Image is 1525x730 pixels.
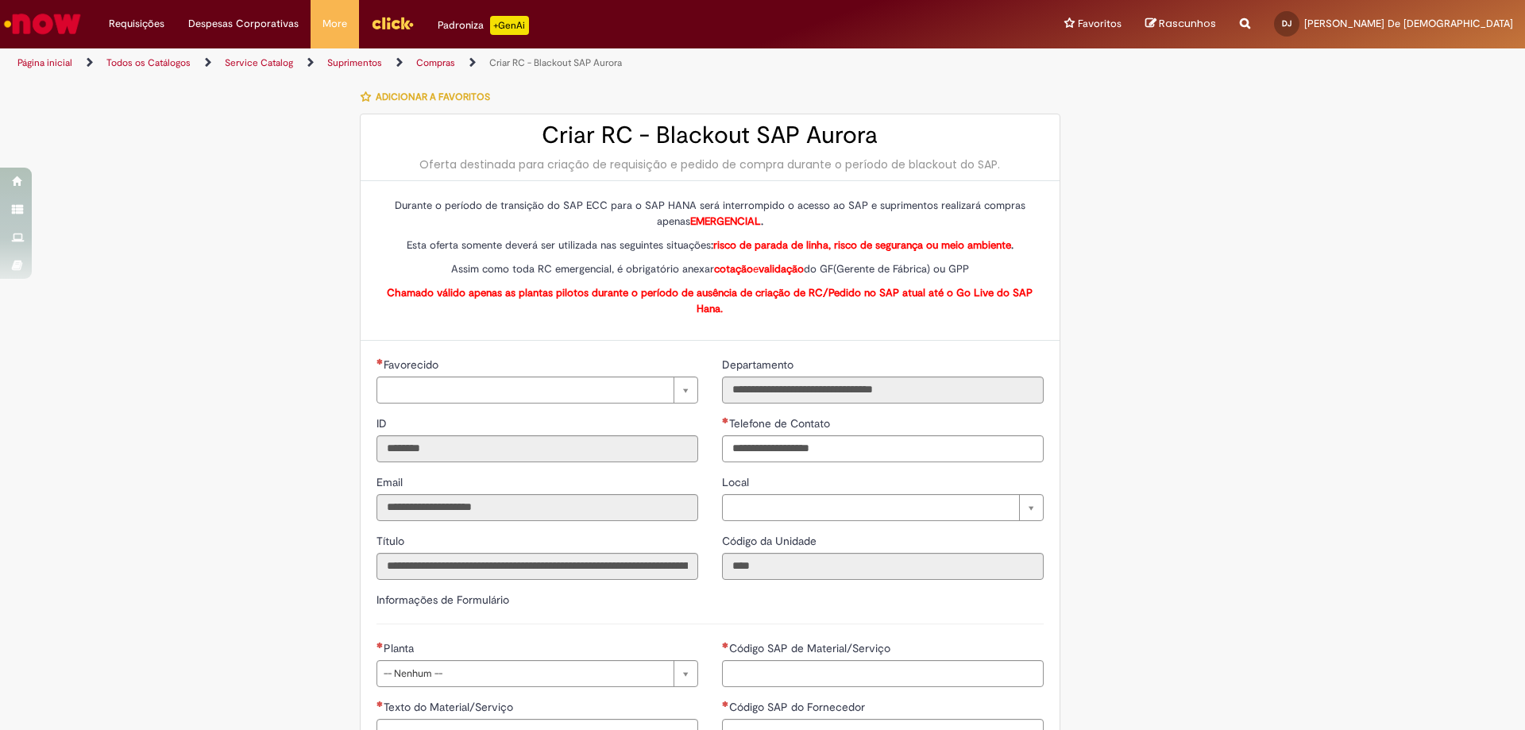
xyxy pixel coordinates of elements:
strong: . [690,214,763,228]
span: More [322,16,347,32]
h2: Criar RC - Blackout SAP Aurora [376,122,1044,149]
span: Somente leitura - Email [376,475,406,489]
span: Texto do Material/Serviço [384,700,516,714]
strong: validação [759,262,804,276]
span: Necessários [722,701,729,707]
span: Esta oferta somente deverá ser utilizada nas seguintes situações [407,238,1013,252]
span: Necessários [376,701,384,707]
span: Necessários - Favorecido [384,357,442,372]
span: Local [722,475,752,489]
span: Despesas Corporativas [188,16,299,32]
input: Código SAP de Material/Serviço [722,660,1044,687]
a: Todos os Catálogos [106,56,191,69]
p: +GenAi [490,16,529,35]
label: Somente leitura - Departamento [722,357,797,373]
input: Departamento [722,377,1044,404]
span: Necessários [722,642,729,648]
a: Limpar campo Favorecido [376,377,698,404]
label: Somente leitura - Email [376,474,406,490]
label: Somente leitura - Título [376,533,407,549]
span: Favoritos [1078,16,1122,32]
span: EMERGENCIAL [690,214,761,228]
label: Somente leitura - Código da Unidade [722,533,820,549]
a: Página inicial [17,56,72,69]
a: Suprimentos [327,56,382,69]
a: Service Catalog [225,56,293,69]
strong: cotação [714,262,753,276]
a: Rascunhos [1145,17,1216,32]
input: Título [376,553,698,580]
button: Adicionar a Favoritos [360,80,499,114]
input: Telefone de Contato [722,435,1044,462]
span: Planta [384,641,417,655]
input: Email [376,494,698,521]
span: Assim como toda RC emergencial, é obrigatório anexar do GF(Gerente de Fábrica) ou GPP [451,262,969,276]
span: Obrigatório Preenchido [722,417,729,423]
img: ServiceNow [2,8,83,40]
span: Somente leitura - ID [376,416,390,431]
label: Informações de Formulário [376,593,509,607]
span: Necessários [376,642,384,648]
span: Adicionar a Favoritos [376,91,490,103]
span: Telefone de Contato [729,416,833,431]
strong: : . [711,238,1013,252]
span: Código SAP do Fornecedor [729,700,868,714]
input: Código da Unidade [722,553,1044,580]
div: Padroniza [438,16,529,35]
a: Compras [416,56,455,69]
span: Somente leitura - Código da Unidade [722,534,820,548]
span: [PERSON_NAME] De [DEMOGRAPHIC_DATA] [1304,17,1513,30]
span: Necessários [376,358,384,365]
label: Somente leitura - ID [376,415,390,431]
span: -- Nenhum -- [384,661,666,686]
span: e [714,262,804,276]
span: Requisições [109,16,164,32]
span: DJ [1282,18,1291,29]
ul: Trilhas de página [12,48,1005,78]
span: Código SAP de Material/Serviço [729,641,894,655]
span: Somente leitura - Título [376,534,407,548]
a: Criar RC - Blackout SAP Aurora [489,56,622,69]
strong: Chamado válido apenas as plantas pilotos durante o período de ausência de criação de RC/Pedido no... [387,286,1033,315]
span: risco de parada de linha, risco de segurança ou meio ambiente [713,238,1011,252]
span: Durante o período de transição do SAP ECC para o SAP HANA será interrompido o acesso ao SAP e sup... [395,199,1025,228]
img: click_logo_yellow_360x200.png [371,11,414,35]
span: Rascunhos [1159,16,1216,31]
input: ID [376,435,698,462]
a: Limpar campo Local [722,494,1044,521]
div: Oferta destinada para criação de requisição e pedido de compra durante o período de blackout do SAP. [376,156,1044,172]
